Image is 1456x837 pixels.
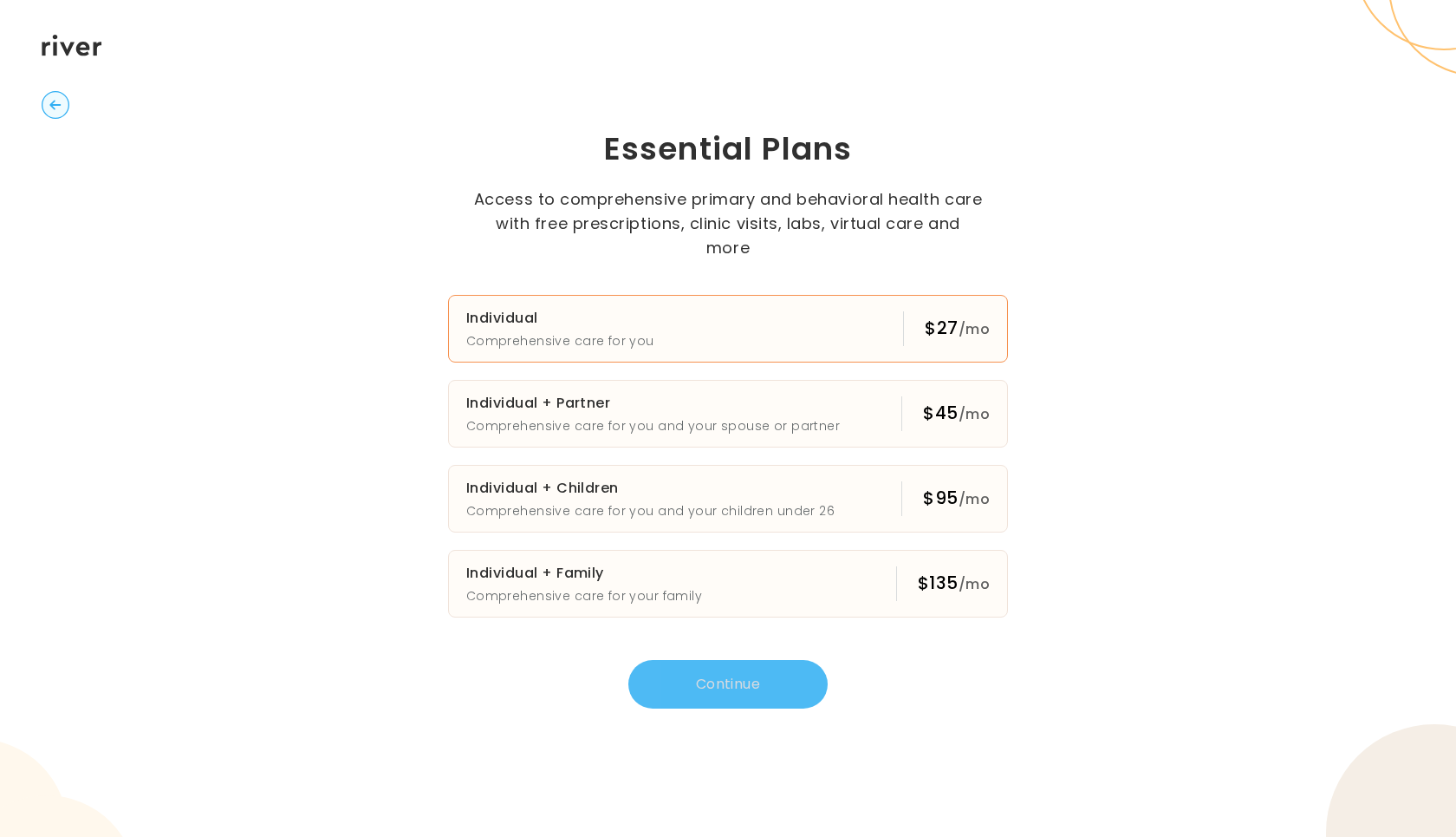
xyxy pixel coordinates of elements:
[466,330,654,351] p: Comprehensive care for you
[923,401,990,427] div: $45
[472,187,984,260] p: Access to comprehensive primary and behavioral health care with free prescriptions, clinic visits...
[466,391,840,415] h3: Individual + Partner
[925,316,990,342] div: $27
[448,550,1008,618] button: Individual + FamilyComprehensive care for your family$135/mo
[918,571,990,597] div: $135
[466,500,835,521] p: Comprehensive care for you and your children under 26
[448,380,1008,448] button: Individual + PartnerComprehensive care for you and your spouse or partner$45/mo
[466,476,835,500] h3: Individual + Children
[466,585,702,606] p: Comprehensive care for your family
[959,319,990,339] span: /mo
[448,295,1008,363] button: IndividualComprehensive care for you$27/mo
[959,404,990,424] span: /mo
[628,660,828,709] button: Continue
[378,128,1078,170] h1: Essential Plans
[959,489,990,509] span: /mo
[959,574,990,594] span: /mo
[466,415,840,436] p: Comprehensive care for you and your spouse or partner
[448,465,1008,533] button: Individual + ChildrenComprehensive care for you and your children under 26$95/mo
[466,561,702,585] h3: Individual + Family
[466,306,654,330] h3: Individual
[923,486,990,512] div: $95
